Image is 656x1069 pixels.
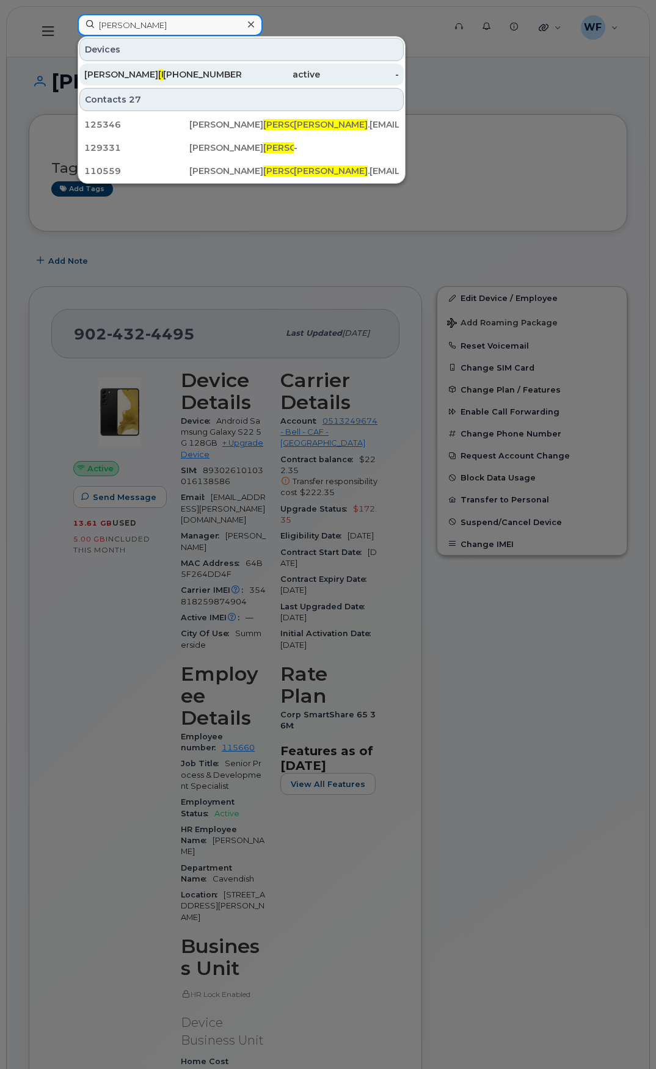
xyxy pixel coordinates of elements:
[294,165,399,177] div: .[EMAIL_ADDRESS][DOMAIN_NAME]
[84,118,189,131] div: 125346
[79,63,404,85] a: [PERSON_NAME][PERSON_NAME][PHONE_NUMBER]active-
[84,142,189,154] div: 129331
[163,68,242,81] div: [PHONE_NUMBER]
[79,88,404,111] div: Contacts
[294,165,368,176] span: [PERSON_NAME]
[294,118,399,131] div: .[EMAIL_ADDRESS][DOMAIN_NAME]
[79,38,404,61] div: Devices
[79,114,404,136] a: 125346[PERSON_NAME][PERSON_NAME][PERSON_NAME].[EMAIL_ADDRESS][DOMAIN_NAME]
[158,69,232,80] span: [PERSON_NAME]
[189,165,294,177] div: [PERSON_NAME]
[129,93,141,106] span: 27
[79,137,404,159] a: 129331[PERSON_NAME][PERSON_NAME]-
[320,68,399,81] div: -
[263,142,337,153] span: [PERSON_NAME]
[263,119,337,130] span: [PERSON_NAME]
[242,68,321,81] div: active
[189,118,294,131] div: [PERSON_NAME]
[84,68,163,81] div: [PERSON_NAME]
[294,119,368,130] span: [PERSON_NAME]
[189,142,294,154] div: [PERSON_NAME]
[84,165,189,177] div: 110559
[79,160,404,182] a: 110559[PERSON_NAME][PERSON_NAME][PERSON_NAME].[EMAIL_ADDRESS][DOMAIN_NAME]
[294,142,399,154] div: -
[263,165,337,176] span: [PERSON_NAME]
